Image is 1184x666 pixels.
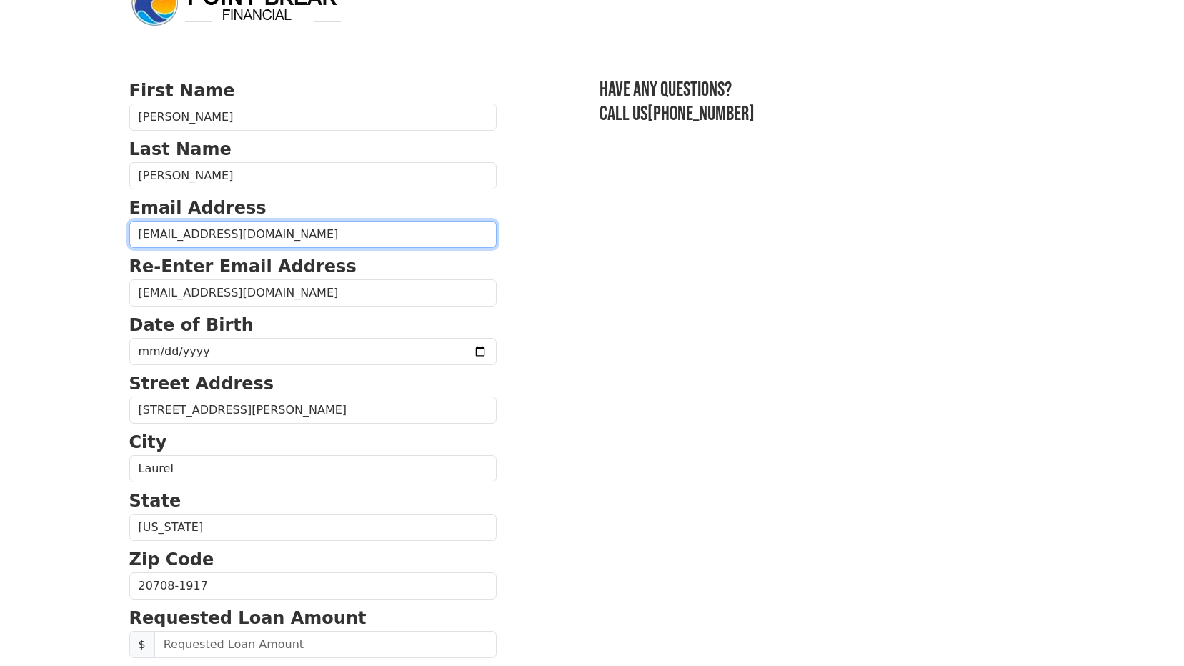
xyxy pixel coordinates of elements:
[129,432,167,452] strong: City
[129,608,367,628] strong: Requested Loan Amount
[129,221,497,248] input: Email Address
[129,572,497,600] input: Zip Code
[600,78,1055,102] h3: Have any questions?
[600,102,1055,126] h3: Call us
[129,631,155,658] span: $
[129,162,497,189] input: Last Name
[647,102,755,126] a: [PHONE_NUMBER]
[129,279,497,307] input: Re-Enter Email Address
[154,631,497,658] input: Requested Loan Amount
[129,491,181,511] strong: State
[129,139,232,159] strong: Last Name
[129,81,235,101] strong: First Name
[129,315,254,335] strong: Date of Birth
[129,257,357,277] strong: Re-Enter Email Address
[129,397,497,424] input: Street Address
[129,198,267,218] strong: Email Address
[129,104,497,131] input: First Name
[129,455,497,482] input: City
[129,374,274,394] strong: Street Address
[129,550,214,570] strong: Zip Code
